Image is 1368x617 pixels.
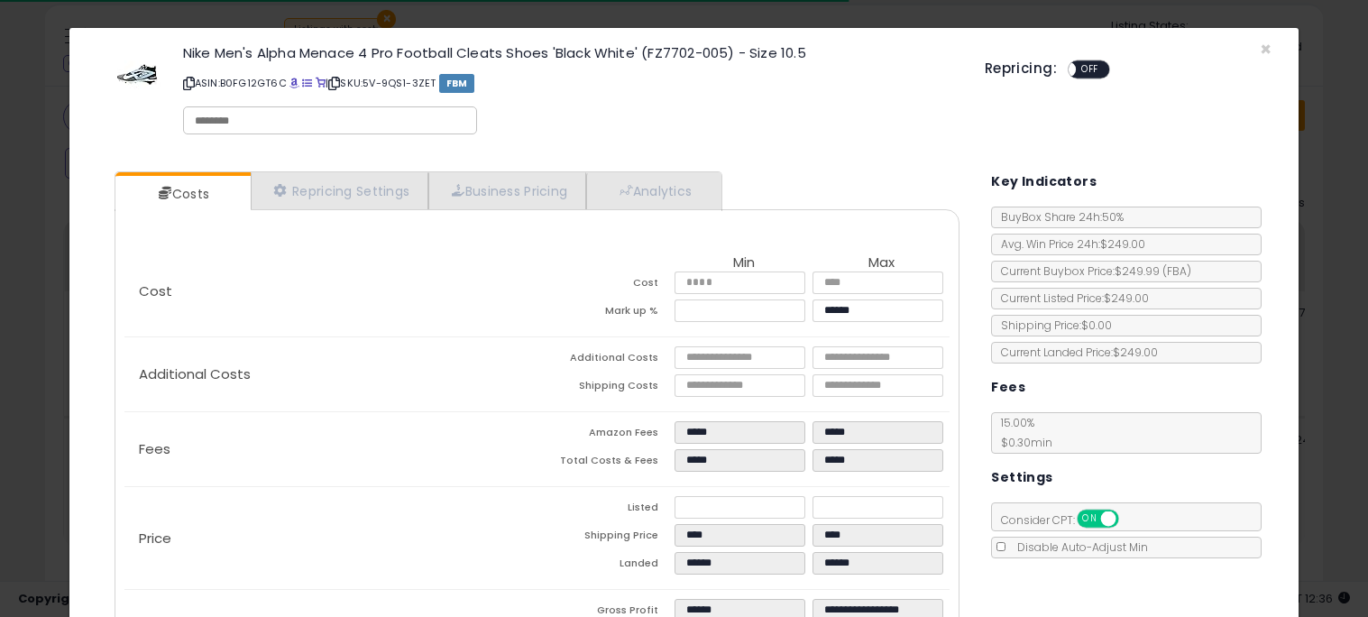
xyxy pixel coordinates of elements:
span: OFF [1076,62,1105,78]
a: BuyBox page [289,76,299,90]
p: Price [124,531,537,546]
a: Business Pricing [428,172,586,209]
td: Amazon Fees [537,421,675,449]
th: Max [813,255,950,272]
span: Disable Auto-Adjust Min [1008,539,1148,555]
img: 31tdNP-2vkL._SL60_.jpg [110,46,164,95]
td: Shipping Price [537,524,675,552]
span: $249.99 [1115,263,1191,279]
p: Cost [124,284,537,299]
p: Fees [124,442,537,456]
a: Costs [115,176,249,212]
span: ON [1079,511,1101,527]
a: Your listing only [316,76,326,90]
h5: Repricing: [985,61,1057,76]
span: FBM [439,74,475,93]
span: × [1260,36,1272,62]
a: Analytics [586,172,720,209]
th: Min [675,255,813,272]
td: Landed [537,552,675,580]
td: Cost [537,272,675,299]
span: Consider CPT: [992,512,1143,528]
p: ASIN: B0FG12GT6C | SKU: 5V-9QS1-3ZET [183,69,958,97]
span: BuyBox Share 24h: 50% [992,209,1124,225]
h5: Settings [991,466,1052,489]
a: Repricing Settings [251,172,429,209]
td: Mark up % [537,299,675,327]
h3: Nike Men's Alpha Menace 4 Pro Football Cleats Shoes 'Black White' (FZ7702-005) - Size 10.5 [183,46,958,60]
h5: Fees [991,376,1025,399]
a: All offer listings [302,76,312,90]
span: Current Buybox Price: [992,263,1191,279]
span: ( FBA ) [1162,263,1191,279]
td: Shipping Costs [537,374,675,402]
span: Avg. Win Price 24h: $249.00 [992,236,1145,252]
span: $0.30 min [992,435,1052,450]
td: Additional Costs [537,346,675,374]
span: Shipping Price: $0.00 [992,318,1112,333]
h5: Key Indicators [991,170,1097,193]
td: Listed [537,496,675,524]
p: Additional Costs [124,367,537,382]
span: 15.00 % [992,415,1052,450]
td: Total Costs & Fees [537,449,675,477]
span: OFF [1116,511,1145,527]
span: Current Listed Price: $249.00 [992,290,1149,306]
span: Current Landed Price: $249.00 [992,345,1158,360]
